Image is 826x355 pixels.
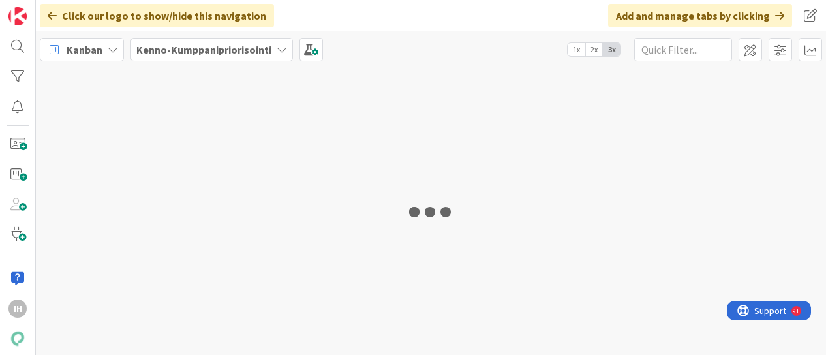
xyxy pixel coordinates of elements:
[8,7,27,25] img: Visit kanbanzone.com
[585,43,603,56] span: 2x
[603,43,620,56] span: 3x
[67,42,102,57] span: Kanban
[8,300,27,318] div: IH
[27,2,59,18] span: Support
[136,43,271,56] b: Kenno-Kumppanipriorisointi
[634,38,732,61] input: Quick Filter...
[8,330,27,348] img: avatar
[40,4,274,27] div: Click our logo to show/hide this navigation
[66,5,72,16] div: 9+
[608,4,792,27] div: Add and manage tabs by clicking
[568,43,585,56] span: 1x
